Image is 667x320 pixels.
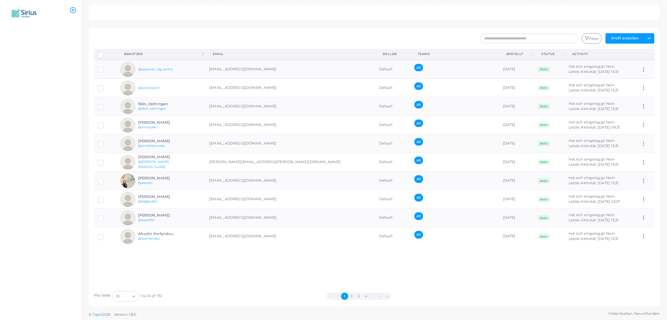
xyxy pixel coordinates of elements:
span: Aktiv [538,160,550,165]
td: [EMAIL_ADDRESS][DOMAIN_NAME] [206,134,376,153]
span: All [414,157,423,164]
a: @akaran [138,181,153,185]
td: Default [376,79,411,97]
td: Default [376,190,411,209]
td: Default [376,116,411,134]
a: @approval_sfg_archiv [138,67,173,71]
div: Erstellt [506,52,530,56]
span: All [414,64,423,71]
td: [DATE] [499,134,534,153]
div: Email [213,52,368,56]
td: [EMAIL_ADDRESS][DOMAIN_NAME] [206,97,376,116]
span: 2025 [102,312,110,317]
h6: [PERSON_NAME] [138,120,186,125]
img: avatar [121,229,135,244]
th: Action [637,49,655,60]
span: © [89,312,136,317]
button: Go to page 3 [355,293,362,300]
td: [EMAIL_ADDRESS][DOMAIN_NAME] [206,209,376,227]
span: Hat sich eingeloggt: Nein [569,175,615,180]
td: Default [376,97,411,116]
label: Pro Seite [94,293,111,298]
img: avatar [121,174,135,188]
td: [DATE] [499,116,534,134]
button: Go to page 4 [362,293,370,300]
a: @1604_oehringen [138,107,166,110]
span: All [414,82,423,90]
td: Default [376,134,411,153]
td: [DATE] [499,60,534,79]
span: Letzte Aktivität: [DATE] 15:31 [569,88,618,92]
h6: [PERSON_NAME] [138,195,186,199]
img: avatar [121,192,135,207]
td: [EMAIL_ADDRESS][DOMAIN_NAME] [206,60,376,79]
img: avatar [121,81,135,95]
span: Aktiv [538,234,550,239]
h6: 1604_Oehringen [138,102,186,106]
span: Aktiv [538,67,550,72]
span: Letzte Aktivität: [DATE] 15:31 [569,181,618,185]
span: All [414,138,423,146]
h6: [PERSON_NAME] [138,139,186,143]
button: Go to last page [384,293,391,300]
button: Filter [582,33,602,44]
td: Default [376,209,411,227]
th: Row-selection [94,49,117,60]
span: 1 to 10 of 751 [140,294,162,299]
div: Search for option [112,291,138,301]
div: Rollen [383,52,404,56]
span: Visitenkarten. Neu erfunden. [608,311,660,316]
span: Version: 1.8.0 [114,312,136,317]
td: [EMAIL_ADDRESS][DOMAIN_NAME] [206,79,376,97]
div: activity [572,52,630,56]
span: Hat sich eingeloggt: Nein [569,138,615,143]
span: Aktiv [538,85,550,90]
span: Hat sich eingeloggt: Nein [569,157,615,161]
a: @vmt4jc6k1 [138,125,157,129]
a: @salesreport [138,86,160,90]
span: Hat sich eingeloggt: Nein [569,194,615,199]
td: Default [376,227,411,246]
span: Hat sich eingeloggt: Nein [569,64,615,69]
h6: [PERSON_NAME] [138,155,186,159]
span: Letzte Aktivität: [DATE] 09:31 [569,125,620,130]
a: @9dg9oi6k1 [138,200,157,203]
span: Hat sich eingeloggt: Nein [569,101,615,106]
a: @amokhtarzada [138,144,165,147]
span: Aktiv [538,197,550,202]
span: All [414,231,423,238]
span: Letzte Aktivität: [DATE] 15:31 [569,69,618,74]
td: [EMAIL_ADDRESS][DOMAIN_NAME] [206,116,376,134]
span: Aktiv [538,215,550,220]
img: avatar [121,136,135,151]
button: Profil erstellen [605,33,644,44]
span: Aktiv [538,141,550,146]
td: [DATE] [499,172,534,190]
span: Aktiv [538,178,550,183]
td: Default [376,172,411,190]
input: Search for option [120,293,130,300]
span: All [414,194,423,201]
h6: [PERSON_NAME] [138,213,186,217]
div: Teams [418,52,492,56]
a: @[PERSON_NAME].[PERSON_NAME] [138,160,170,169]
img: logo [6,6,42,18]
button: Go to page 2 [348,293,355,300]
a: @awoelfel [138,218,155,222]
span: Letzte Aktivität: [DATE] 22:07 [569,199,620,204]
td: [DATE] [499,97,534,116]
span: Letzte Aktivität: [DATE] 15:31 [569,236,618,241]
span: Hat sich eingeloggt: Nein [569,231,615,236]
img: avatar [121,211,135,225]
div: Status [541,52,560,56]
td: [EMAIL_ADDRESS][DOMAIN_NAME] [206,227,376,246]
button: Go to next page [377,293,384,300]
span: Letzte Aktivität: [DATE] 15:31 [569,144,618,148]
span: Aktiv [538,122,550,128]
button: Go to page 1 [341,293,348,300]
img: avatar [121,99,135,114]
ul: Pagination [162,293,556,300]
span: Hat sich eingeloggt: Nein [569,83,615,87]
span: All [414,119,423,127]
